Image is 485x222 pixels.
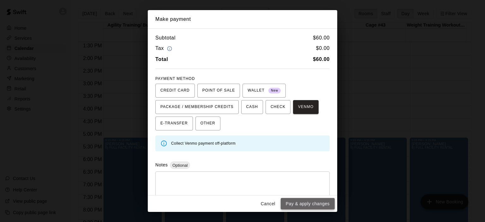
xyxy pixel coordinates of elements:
[197,84,240,98] button: POINT OF SALE
[316,44,330,53] h6: $ 0.00
[293,100,319,114] button: VENMO
[155,100,239,114] button: PACKAGE / MEMBERSHIP CREDITS
[202,86,235,96] span: POINT OF SALE
[248,86,281,96] span: WALLET
[155,84,195,98] button: CREDIT CARD
[171,141,236,146] span: Collect Venmo payment off-platform
[241,100,263,114] button: CASH
[313,34,330,42] h6: $ 60.00
[313,57,330,62] b: $ 60.00
[155,44,174,53] h6: Tax
[242,84,286,98] button: WALLET New
[170,163,190,168] span: Optional
[298,102,314,112] span: VENMO
[155,117,193,130] button: E-TRANSFER
[155,57,168,62] b: Total
[160,118,188,129] span: E-TRANSFER
[155,34,176,42] h6: Subtotal
[155,76,195,81] span: PAYMENT METHOD
[148,10,337,28] h2: Make payment
[160,102,234,112] span: PACKAGE / MEMBERSHIP CREDITS
[266,100,290,114] button: CHECK
[195,117,220,130] button: OTHER
[160,86,190,96] span: CREDIT CARD
[258,198,278,210] button: Cancel
[246,102,258,112] span: CASH
[155,162,168,167] label: Notes
[281,198,335,210] button: Pay & apply changes
[268,87,281,95] span: New
[201,118,215,129] span: OTHER
[271,102,285,112] span: CHECK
